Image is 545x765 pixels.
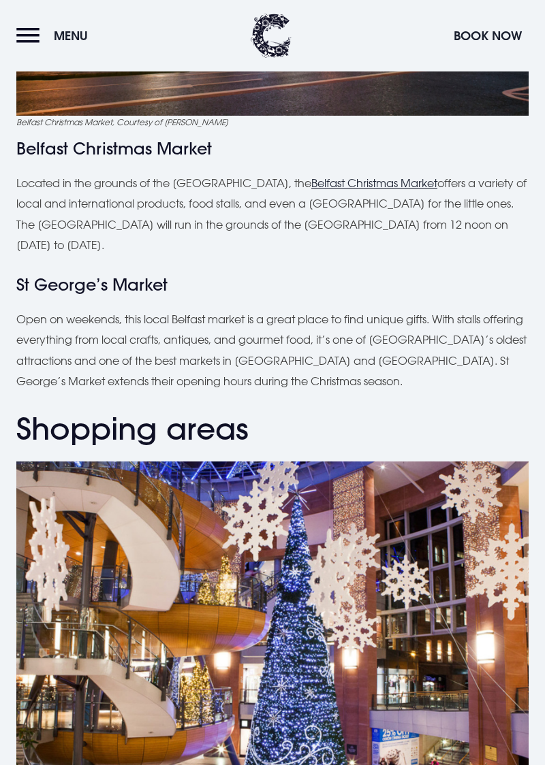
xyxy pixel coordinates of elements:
[16,116,529,128] figcaption: Belfast Christmas Market, Courtesy of [PERSON_NAME]
[251,14,292,58] img: Clandeboye Lodge
[16,275,529,295] h4: St George’s Market
[16,173,529,256] p: Located in the grounds of the [GEOGRAPHIC_DATA], the offers a variety of local and international ...
[311,176,437,190] a: Belfast Christmas Market
[16,139,529,159] h4: Belfast Christmas Market
[54,28,88,44] span: Menu
[16,411,529,447] h2: Shopping areas
[16,309,529,392] p: Open on weekends, this local Belfast market is a great place to find unique gifts. With stalls of...
[16,21,95,50] button: Menu
[447,21,529,50] button: Book Now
